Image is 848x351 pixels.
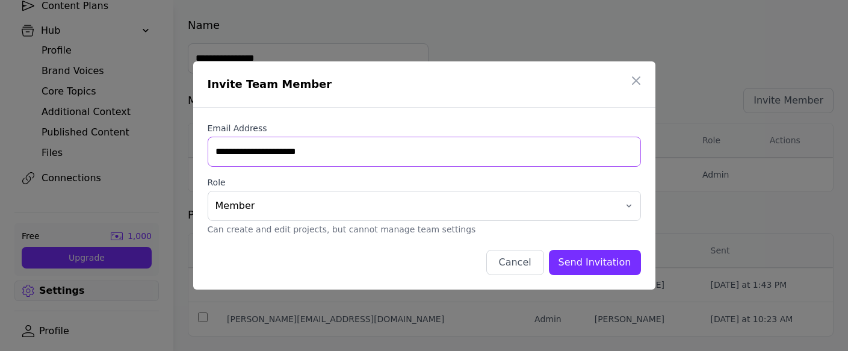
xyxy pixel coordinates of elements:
h1: Invite Team Member [208,76,629,93]
p: Can create and edit projects, but cannot manage team settings [208,223,641,235]
button: Cancel [486,250,544,275]
button: Send Invitation [549,250,641,275]
span: Member [215,199,616,213]
div: Send Invitation [559,255,631,270]
label: Role [208,176,641,188]
button: Member [208,191,641,221]
label: Email Address [208,122,641,134]
div: Cancel [497,255,534,270]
